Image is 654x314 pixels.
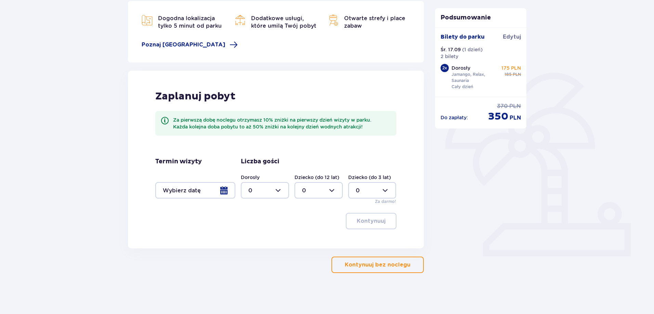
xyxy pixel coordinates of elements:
[505,71,511,78] p: 185
[375,199,396,205] p: Za darmo!
[328,15,339,26] img: Map Icon
[241,158,279,166] p: Liczba gości
[441,33,485,41] p: Bilety do parku
[155,90,236,103] p: Zaplanuj pobyt
[345,261,410,269] p: Kontynuuj bez noclegu
[441,46,461,53] p: Śr. 17.09
[331,257,424,273] button: Kontynuuj bez noclegu
[173,117,391,130] div: Za pierwszą dobę noclegu otrzymasz 10% zniżki na pierwszy dzień wizyty w parku. Każda kolejna dob...
[346,213,396,229] button: Kontynuuj
[441,64,449,72] div: 2 x
[251,15,316,29] span: Dodatkowe usługi, które umilą Twój pobyt
[497,103,508,110] p: 370
[142,41,238,49] a: Poznaj [GEOGRAPHIC_DATA]
[452,84,473,90] p: Cały dzień
[142,41,225,49] span: Poznaj [GEOGRAPHIC_DATA]
[158,15,222,29] span: Dogodna lokalizacja tylko 5 minut od parku
[510,114,521,122] p: PLN
[503,33,521,41] a: Edytuj
[452,71,499,84] p: Jamango, Relax, Saunaria
[501,65,521,71] p: 175 PLN
[441,53,458,60] p: 2 bilety
[241,174,260,181] label: Dorosły
[155,158,202,166] p: Termin wizyty
[142,15,153,26] img: Map Icon
[435,14,527,22] p: Podsumowanie
[488,110,508,123] p: 350
[513,71,521,78] p: PLN
[509,103,521,110] p: PLN
[348,174,391,181] label: Dziecko (do 3 lat)
[235,15,246,26] img: Bar Icon
[295,174,339,181] label: Dziecko (do 12 lat)
[357,217,385,225] p: Kontynuuj
[462,46,483,53] p: ( 1 dzień )
[452,65,470,71] p: Dorosły
[344,15,405,29] span: Otwarte strefy i place zabaw
[441,114,468,121] p: Do zapłaty :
